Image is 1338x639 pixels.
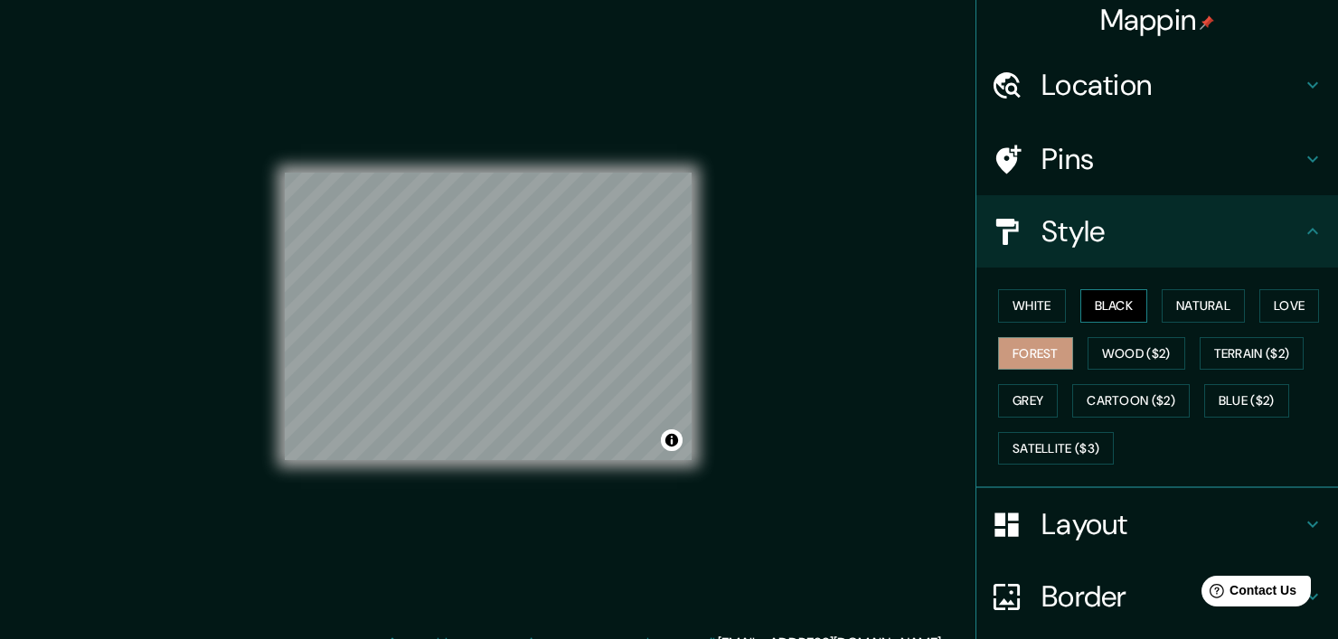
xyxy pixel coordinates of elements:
[285,173,692,460] canvas: Map
[1177,569,1318,619] iframe: Help widget launcher
[1100,2,1215,38] h4: Mappin
[998,432,1114,465] button: Satellite ($3)
[998,289,1066,323] button: White
[1200,337,1305,371] button: Terrain ($2)
[1162,289,1245,323] button: Natural
[976,195,1338,268] div: Style
[1259,289,1319,323] button: Love
[1041,213,1302,249] h4: Style
[661,429,683,451] button: Toggle attribution
[1080,289,1148,323] button: Black
[976,560,1338,633] div: Border
[976,488,1338,560] div: Layout
[1200,15,1214,30] img: pin-icon.png
[1204,384,1289,418] button: Blue ($2)
[976,49,1338,121] div: Location
[1041,67,1302,103] h4: Location
[998,384,1058,418] button: Grey
[1088,337,1185,371] button: Wood ($2)
[976,123,1338,195] div: Pins
[1041,141,1302,177] h4: Pins
[1041,506,1302,542] h4: Layout
[998,337,1073,371] button: Forest
[1041,578,1302,615] h4: Border
[1072,384,1190,418] button: Cartoon ($2)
